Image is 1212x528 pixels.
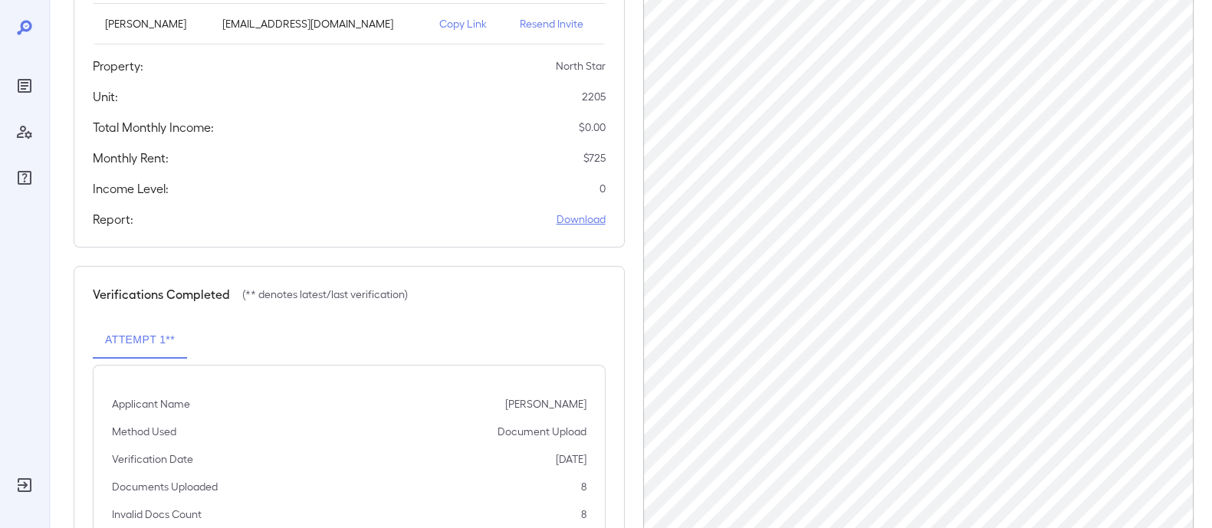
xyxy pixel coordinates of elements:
p: Resend Invite [520,16,593,31]
p: [PERSON_NAME] [105,16,198,31]
button: Attempt 1** [93,322,187,359]
div: Reports [12,74,37,98]
p: Method Used [112,424,176,439]
p: (** denotes latest/last verification) [242,287,408,302]
p: 8 [581,507,586,522]
a: Download [557,212,606,227]
p: Verification Date [112,451,193,467]
h5: Income Level: [93,179,169,198]
p: 0 [599,181,606,196]
div: Manage Users [12,120,37,144]
p: [EMAIL_ADDRESS][DOMAIN_NAME] [222,16,415,31]
h5: Unit: [93,87,118,106]
p: Applicant Name [112,396,190,412]
p: Document Upload [498,424,586,439]
p: Invalid Docs Count [112,507,202,522]
div: FAQ [12,166,37,190]
h5: Property: [93,57,143,75]
p: $ 0.00 [579,120,606,135]
p: [DATE] [556,451,586,467]
h5: Total Monthly Income: [93,118,214,136]
p: Documents Uploaded [112,479,218,494]
h5: Monthly Rent: [93,149,169,167]
h5: Report: [93,210,133,228]
p: 8 [581,479,586,494]
p: Copy Link [439,16,494,31]
p: [PERSON_NAME] [505,396,586,412]
p: $ 725 [583,150,606,166]
p: 2205 [582,89,606,104]
div: Log Out [12,473,37,497]
p: North Star [556,58,606,74]
h5: Verifications Completed [93,285,230,303]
